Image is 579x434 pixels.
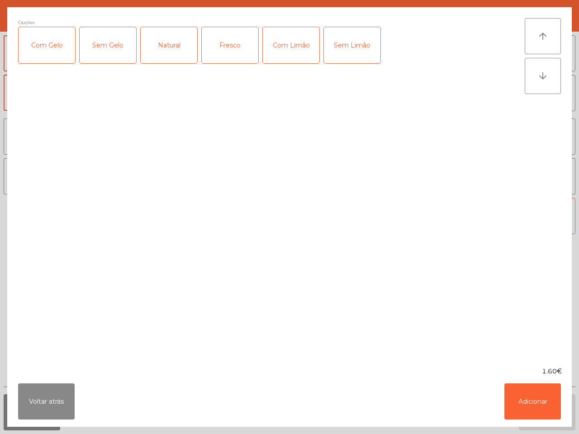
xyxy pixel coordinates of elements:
[7,367,572,376] div: 1.60€
[537,31,548,42] i: arrow_upward
[80,27,136,63] div: Sem Gelo
[525,58,561,94] button: arrow_downward
[18,383,75,420] button: Voltar atrás
[141,27,197,63] div: Natural
[263,27,319,63] div: Com Limão
[504,383,561,420] button: Adicionar
[525,18,561,54] button: arrow_upward
[19,27,75,63] div: Com Gelo
[537,71,548,81] i: arrow_downward
[18,18,34,27] span: Opções
[202,27,258,63] div: Fresco
[324,27,380,63] div: Sem Limão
